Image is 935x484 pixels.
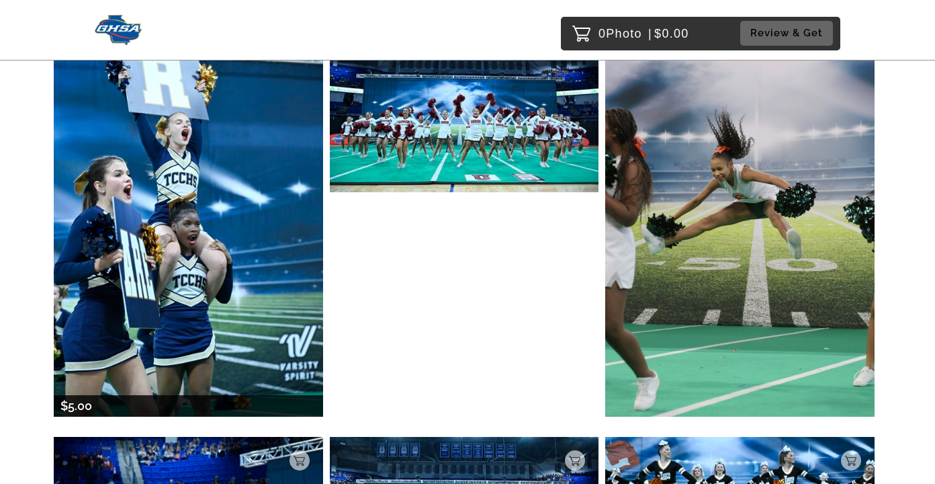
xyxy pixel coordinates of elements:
[606,23,642,44] span: Photo
[60,395,92,417] p: $5.00
[648,27,652,40] span: |
[598,23,689,44] p: 0 $0.00
[605,13,875,417] img: 98292
[54,13,323,417] img: 98315
[740,21,833,46] button: Review & Get
[740,21,837,46] a: Review & Get
[330,13,599,192] img: 98307
[95,15,142,45] img: Snapphound Logo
